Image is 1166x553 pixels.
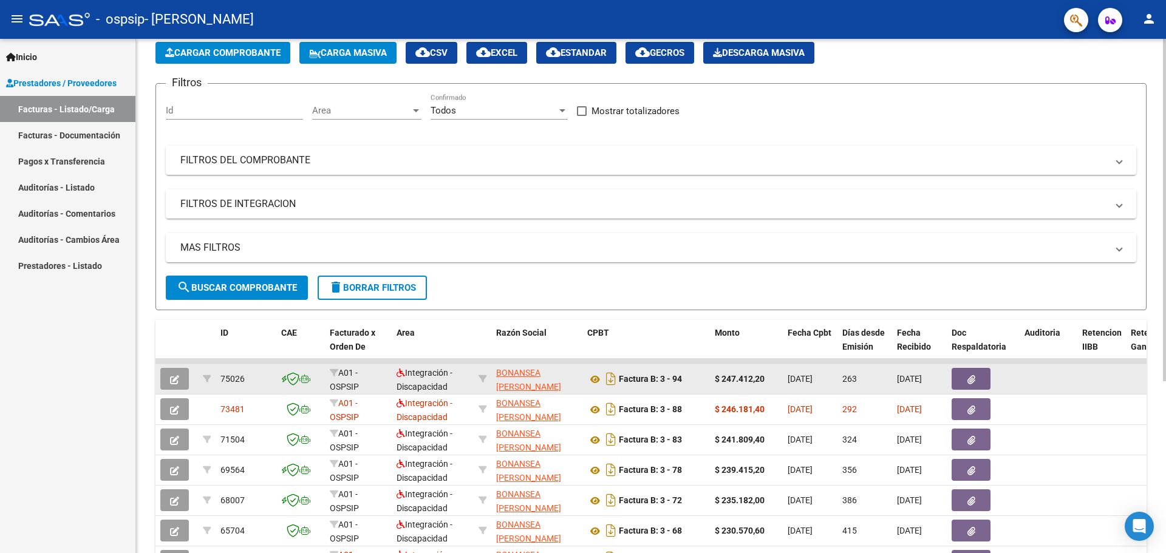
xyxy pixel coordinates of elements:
[145,6,254,33] span: - [PERSON_NAME]
[1125,512,1154,541] div: Open Intercom Messenger
[1082,328,1122,351] span: Retencion IIBB
[177,282,297,293] span: Buscar Comprobante
[897,328,931,351] span: Fecha Recibido
[715,328,740,338] span: Monto
[330,459,359,483] span: A01 - OSPSIP
[6,76,117,90] span: Prestadores / Proveedores
[788,374,813,384] span: [DATE]
[397,459,452,483] span: Integración - Discapacidad
[947,320,1020,373] datatable-header-cell: Doc Respaldatoria
[330,328,375,351] span: Facturado x Orden De
[892,320,947,373] datatable-header-cell: Fecha Recibido
[496,398,561,422] span: BONANSEA [PERSON_NAME]
[220,495,245,505] span: 68007
[897,495,922,505] span: [DATE]
[496,328,547,338] span: Razón Social
[491,320,582,373] datatable-header-cell: Razón Social
[330,368,359,392] span: A01 - OSPSIP
[220,374,245,384] span: 75026
[166,74,208,91] h3: Filtros
[1025,328,1060,338] span: Auditoria
[715,404,765,414] strong: $ 246.181,40
[496,457,578,483] div: 27148178386
[496,520,561,543] span: BONANSEA [PERSON_NAME]
[415,47,448,58] span: CSV
[626,42,694,64] button: Gecros
[897,404,922,414] span: [DATE]
[715,374,765,384] strong: $ 247.412,20
[619,375,682,384] strong: Factura B: 3 - 94
[619,496,682,506] strong: Factura B: 3 - 72
[220,404,245,414] span: 73481
[703,42,814,64] button: Descarga Masiva
[397,328,415,338] span: Area
[788,328,831,338] span: Fecha Cpbt
[155,42,290,64] button: Cargar Comprobante
[330,489,359,513] span: A01 - OSPSIP
[715,465,765,475] strong: $ 239.415,20
[1142,12,1156,26] mat-icon: person
[842,495,857,505] span: 386
[330,520,359,543] span: A01 - OSPSIP
[496,427,578,452] div: 27148178386
[166,189,1136,219] mat-expansion-panel-header: FILTROS DE INTEGRACION
[715,526,765,535] strong: $ 230.570,60
[715,495,765,505] strong: $ 235.182,00
[180,241,1107,254] mat-panel-title: MAS FILTROS
[496,396,578,422] div: 27148178386
[788,435,813,444] span: [DATE]
[496,459,561,483] span: BONANSEA [PERSON_NAME]
[536,42,616,64] button: Estandar
[897,526,922,535] span: [DATE]
[496,429,561,452] span: BONANSEA [PERSON_NAME]
[496,487,578,513] div: 27148178386
[715,435,765,444] strong: $ 241.809,40
[392,320,474,373] datatable-header-cell: Area
[431,105,456,116] span: Todos
[312,105,411,116] span: Area
[842,465,857,475] span: 356
[397,489,452,513] span: Integración - Discapacidad
[10,12,24,26] mat-icon: menu
[166,276,308,300] button: Buscar Comprobante
[166,233,1136,262] mat-expansion-panel-header: MAS FILTROS
[897,465,922,475] span: [DATE]
[635,45,650,59] mat-icon: cloud_download
[325,320,392,373] datatable-header-cell: Facturado x Orden De
[220,526,245,535] span: 65704
[788,526,813,535] span: [DATE]
[619,526,682,536] strong: Factura B: 3 - 68
[897,435,922,444] span: [DATE]
[703,42,814,64] app-download-masive: Descarga masiva de comprobantes (adjuntos)
[406,42,457,64] button: CSV
[496,489,561,513] span: BONANSEA [PERSON_NAME]
[783,320,837,373] datatable-header-cell: Fecha Cpbt
[710,320,783,373] datatable-header-cell: Monto
[180,197,1107,211] mat-panel-title: FILTROS DE INTEGRACION
[1077,320,1126,373] datatable-header-cell: Retencion IIBB
[96,6,145,33] span: - ospsip
[329,280,343,294] mat-icon: delete
[466,42,527,64] button: EXCEL
[897,374,922,384] span: [DATE]
[603,430,619,449] i: Descargar documento
[220,328,228,338] span: ID
[165,47,281,58] span: Cargar Comprobante
[603,399,619,419] i: Descargar documento
[496,368,561,392] span: BONANSEA [PERSON_NAME]
[6,50,37,64] span: Inicio
[587,328,609,338] span: CPBT
[166,146,1136,175] mat-expansion-panel-header: FILTROS DEL COMPROBANTE
[276,320,325,373] datatable-header-cell: CAE
[952,328,1006,351] span: Doc Respaldatoria
[397,520,452,543] span: Integración - Discapacidad
[216,320,276,373] datatable-header-cell: ID
[603,521,619,540] i: Descargar documento
[788,465,813,475] span: [DATE]
[177,280,191,294] mat-icon: search
[592,104,680,118] span: Mostrar totalizadores
[842,435,857,444] span: 324
[220,465,245,475] span: 69564
[476,47,517,58] span: EXCEL
[1020,320,1077,373] datatable-header-cell: Auditoria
